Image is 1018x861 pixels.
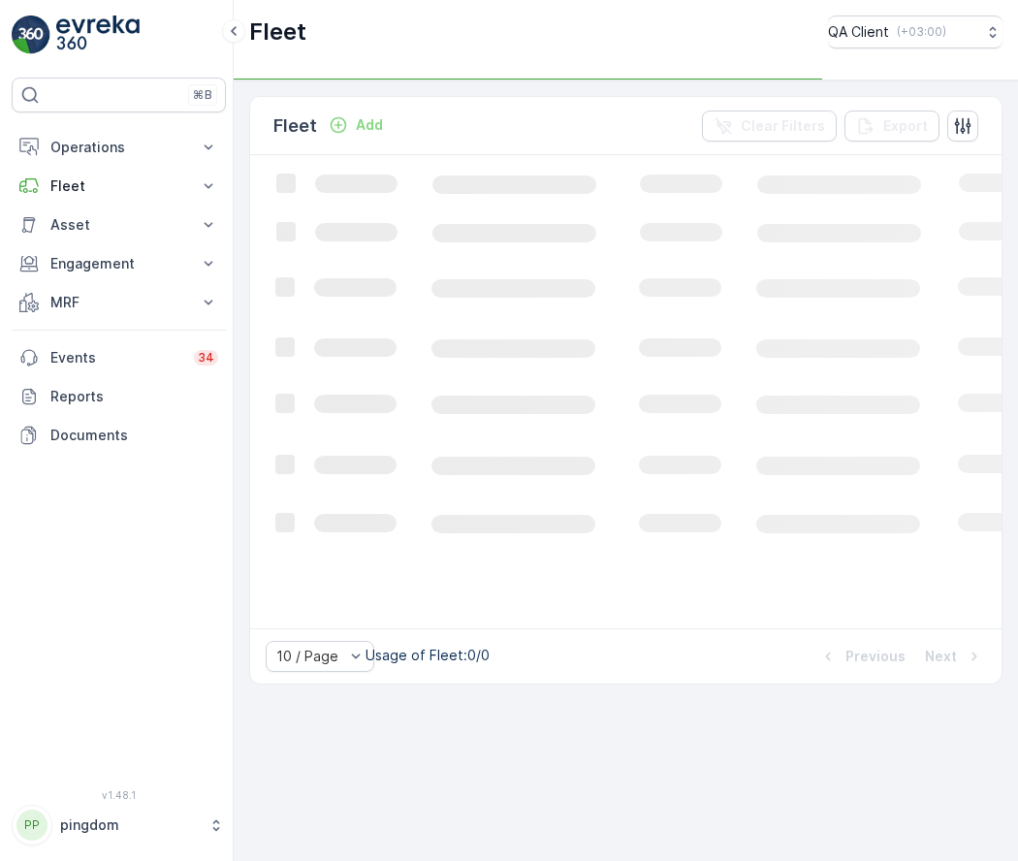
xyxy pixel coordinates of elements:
[50,215,187,235] p: Asset
[193,87,212,103] p: ⌘B
[366,646,490,665] p: Usage of Fleet : 0/0
[12,416,226,455] a: Documents
[16,810,48,841] div: PP
[50,293,187,312] p: MRF
[12,789,226,801] span: v 1.48.1
[56,16,140,54] img: logo_light-DOdMpM7g.png
[12,805,226,845] button: PPpingdom
[12,283,226,322] button: MRF
[50,254,187,273] p: Engagement
[50,348,182,367] p: Events
[198,350,214,366] p: 34
[50,176,187,196] p: Fleet
[741,116,825,136] p: Clear Filters
[828,16,1002,48] button: QA Client(+03:00)
[12,16,50,54] img: logo
[50,138,187,157] p: Operations
[12,377,226,416] a: Reports
[60,815,199,835] p: pingdom
[923,645,986,668] button: Next
[845,647,906,666] p: Previous
[50,387,218,406] p: Reports
[12,244,226,283] button: Engagement
[702,111,837,142] button: Clear Filters
[12,167,226,206] button: Fleet
[12,128,226,167] button: Operations
[897,24,946,40] p: ( +03:00 )
[249,16,306,48] p: Fleet
[356,115,383,135] p: Add
[12,206,226,244] button: Asset
[50,426,218,445] p: Documents
[12,338,226,377] a: Events34
[844,111,939,142] button: Export
[321,113,391,137] button: Add
[925,647,957,666] p: Next
[883,116,928,136] p: Export
[273,112,317,140] p: Fleet
[816,645,907,668] button: Previous
[828,22,889,42] p: QA Client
